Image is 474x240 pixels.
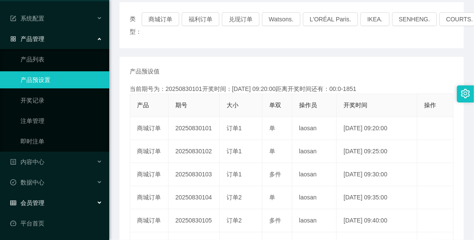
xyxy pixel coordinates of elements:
[424,102,436,108] span: 操作
[461,89,470,98] i: 图标: setting
[337,186,417,209] td: [DATE] 09:35:00
[20,71,102,88] a: 产品预设置
[227,217,242,224] span: 订单2
[303,12,358,26] button: L'ORÉAL Paris.
[10,215,102,232] a: 图标: dashboard平台首页
[10,159,16,165] i: 图标: profile
[227,171,242,178] span: 订单1
[292,140,337,163] td: laosan
[169,117,220,140] td: 20250830101
[337,163,417,186] td: [DATE] 09:30:00
[130,12,142,38] span: 类型：
[130,140,169,163] td: 商城订单
[337,117,417,140] td: [DATE] 09:20:00
[292,209,337,232] td: laosan
[269,217,281,224] span: 多件
[292,117,337,140] td: laosan
[10,15,44,22] span: 系统配置
[10,179,16,185] i: 图标: check-circle-o
[175,102,187,108] span: 期号
[343,102,367,108] span: 开奖时间
[10,179,44,186] span: 数据中心
[142,12,179,26] button: 商城订单
[292,163,337,186] td: laosan
[269,102,281,108] span: 单双
[361,12,390,26] button: IKEA.
[130,117,169,140] td: 商城订单
[10,158,44,165] span: 内容中心
[269,171,281,178] span: 多件
[227,194,242,201] span: 订单2
[262,12,300,26] button: Watsons.
[10,200,16,206] i: 图标: table
[20,51,102,68] a: 产品列表
[392,12,437,26] button: SENHENG.
[269,194,275,201] span: 单
[222,12,259,26] button: 兑现订单
[130,209,169,232] td: 商城订单
[130,85,454,94] div: 当前期号为：20250830101开奖时间：[DATE] 09:20:00距离开奖时间还有：00:0-1851
[169,140,220,163] td: 20250830102
[137,102,149,108] span: 产品
[10,199,44,206] span: 会员管理
[130,163,169,186] td: 商城订单
[227,148,242,155] span: 订单1
[292,186,337,209] td: laosan
[227,125,242,132] span: 订单1
[337,209,417,232] td: [DATE] 09:40:00
[169,186,220,209] td: 20250830104
[10,35,44,42] span: 产品管理
[10,36,16,42] i: 图标: appstore-o
[20,92,102,109] a: 开奖记录
[169,163,220,186] td: 20250830103
[269,125,275,132] span: 单
[269,148,275,155] span: 单
[337,140,417,163] td: [DATE] 09:25:00
[182,12,219,26] button: 福利订单
[169,209,220,232] td: 20250830105
[130,67,160,76] span: 产品预设值
[10,15,16,21] i: 图标: form
[227,102,238,108] span: 大小
[20,133,102,150] a: 即时注单
[20,112,102,129] a: 注单管理
[130,186,169,209] td: 商城订单
[299,102,317,108] span: 操作员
